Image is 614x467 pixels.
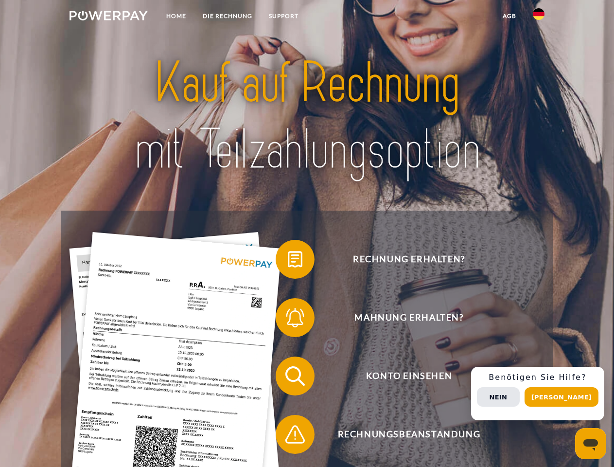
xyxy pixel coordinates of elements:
span: Rechnungsbeanstandung [290,415,528,454]
h3: Benötigen Sie Hilfe? [477,373,598,382]
img: de [533,8,544,20]
a: Home [158,7,194,25]
img: qb_bell.svg [283,305,307,330]
span: Konto einsehen [290,357,528,395]
img: logo-powerpay-white.svg [70,11,148,20]
img: title-powerpay_de.svg [93,47,521,186]
div: Schnellhilfe [471,367,604,420]
span: Rechnung erhalten? [290,240,528,279]
button: Konto einsehen [276,357,528,395]
button: Rechnungsbeanstandung [276,415,528,454]
a: agb [494,7,525,25]
span: Mahnung erhalten? [290,298,528,337]
button: Nein [477,387,520,407]
button: Rechnung erhalten? [276,240,528,279]
img: qb_bill.svg [283,247,307,271]
button: Mahnung erhalten? [276,298,528,337]
a: SUPPORT [261,7,307,25]
img: qb_warning.svg [283,422,307,447]
a: DIE RECHNUNG [194,7,261,25]
iframe: Schaltfläche zum Öffnen des Messaging-Fensters [575,428,606,459]
img: qb_search.svg [283,364,307,388]
button: [PERSON_NAME] [525,387,598,407]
